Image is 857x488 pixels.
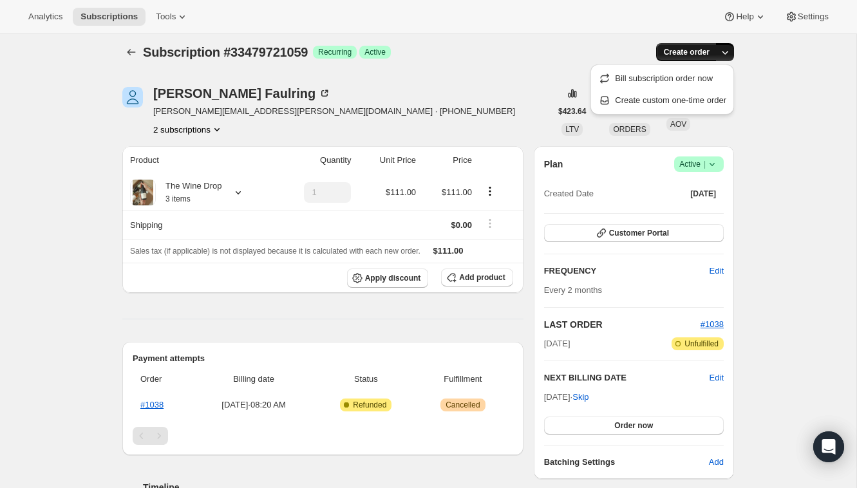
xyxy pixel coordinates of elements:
span: ORDERS [613,125,646,134]
th: Price [420,146,476,174]
span: Analytics [28,12,62,22]
div: Open Intercom Messenger [813,431,844,462]
th: Shipping [122,211,274,239]
h2: Payment attempts [133,352,513,365]
span: Status [319,373,413,386]
span: Refunded [353,400,386,410]
span: Settings [798,12,829,22]
button: #1038 [701,318,724,331]
span: Edit [710,265,724,277]
th: Unit Price [355,146,420,174]
button: Apply discount [347,268,429,288]
button: Product actions [480,184,500,198]
span: [DATE] · 08:20 AM [196,399,312,411]
span: Add product [459,272,505,283]
button: Customer Portal [544,224,724,242]
a: #1038 [701,319,724,329]
span: Add [709,456,724,469]
button: Subscriptions [122,43,140,61]
span: Skip [572,391,589,404]
button: Product actions [153,123,223,136]
h2: LAST ORDER [544,318,701,331]
span: Subscriptions [80,12,138,22]
button: Skip [565,387,596,408]
span: Create custom one-time order [615,95,726,105]
span: Every 2 months [544,285,602,295]
h2: NEXT BILLING DATE [544,371,710,384]
button: Order now [544,417,724,435]
span: Create order [664,47,710,57]
button: Add product [441,268,513,286]
span: Dominic Faulring [122,87,143,108]
button: Shipping actions [480,216,500,230]
button: Create order [656,43,717,61]
span: [PERSON_NAME][EMAIL_ADDRESS][PERSON_NAME][DOMAIN_NAME] · [PHONE_NUMBER] [153,105,515,118]
span: $423.64 [558,106,586,117]
span: Active [679,158,719,171]
span: Subscription #33479721059 [143,45,308,59]
small: 3 items [165,194,191,203]
span: Created Date [544,187,594,200]
h2: FREQUENCY [544,265,710,277]
span: Tools [156,12,176,22]
button: Settings [777,8,836,26]
button: $423.64 [551,102,594,120]
span: Bill subscription order now [615,73,713,83]
span: | [704,159,706,169]
span: Unfulfilled [684,339,719,349]
span: $0.00 [451,220,472,230]
span: LTV [565,125,579,134]
span: [DATE] [544,337,570,350]
div: [PERSON_NAME] Faulring [153,87,331,100]
span: Fulfillment [420,373,505,386]
span: Order now [614,420,653,431]
span: $111.00 [386,187,416,197]
th: Quantity [274,146,355,174]
button: Help [715,8,774,26]
nav: Pagination [133,427,513,445]
span: Sales tax (if applicable) is not displayed because it is calculated with each new order. [130,247,420,256]
span: Active [364,47,386,57]
span: [DATE] [690,189,716,199]
span: [DATE] · [544,392,589,402]
span: Customer Portal [609,228,669,238]
th: Product [122,146,274,174]
span: Apply discount [365,273,421,283]
span: Help [736,12,753,22]
button: Analytics [21,8,70,26]
th: Order [133,365,193,393]
button: Edit [702,261,731,281]
button: Add [701,452,731,473]
span: $111.00 [433,246,464,256]
span: $111.00 [442,187,472,197]
span: Cancelled [446,400,480,410]
h2: Plan [544,158,563,171]
span: Billing date [196,373,312,386]
button: [DATE] [683,185,724,203]
button: Tools [148,8,196,26]
a: #1038 [140,400,164,409]
div: The Wine Drop [156,180,221,205]
button: Edit [710,371,724,384]
span: Recurring [318,47,352,57]
h6: Batching Settings [544,456,709,469]
button: Subscriptions [73,8,146,26]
